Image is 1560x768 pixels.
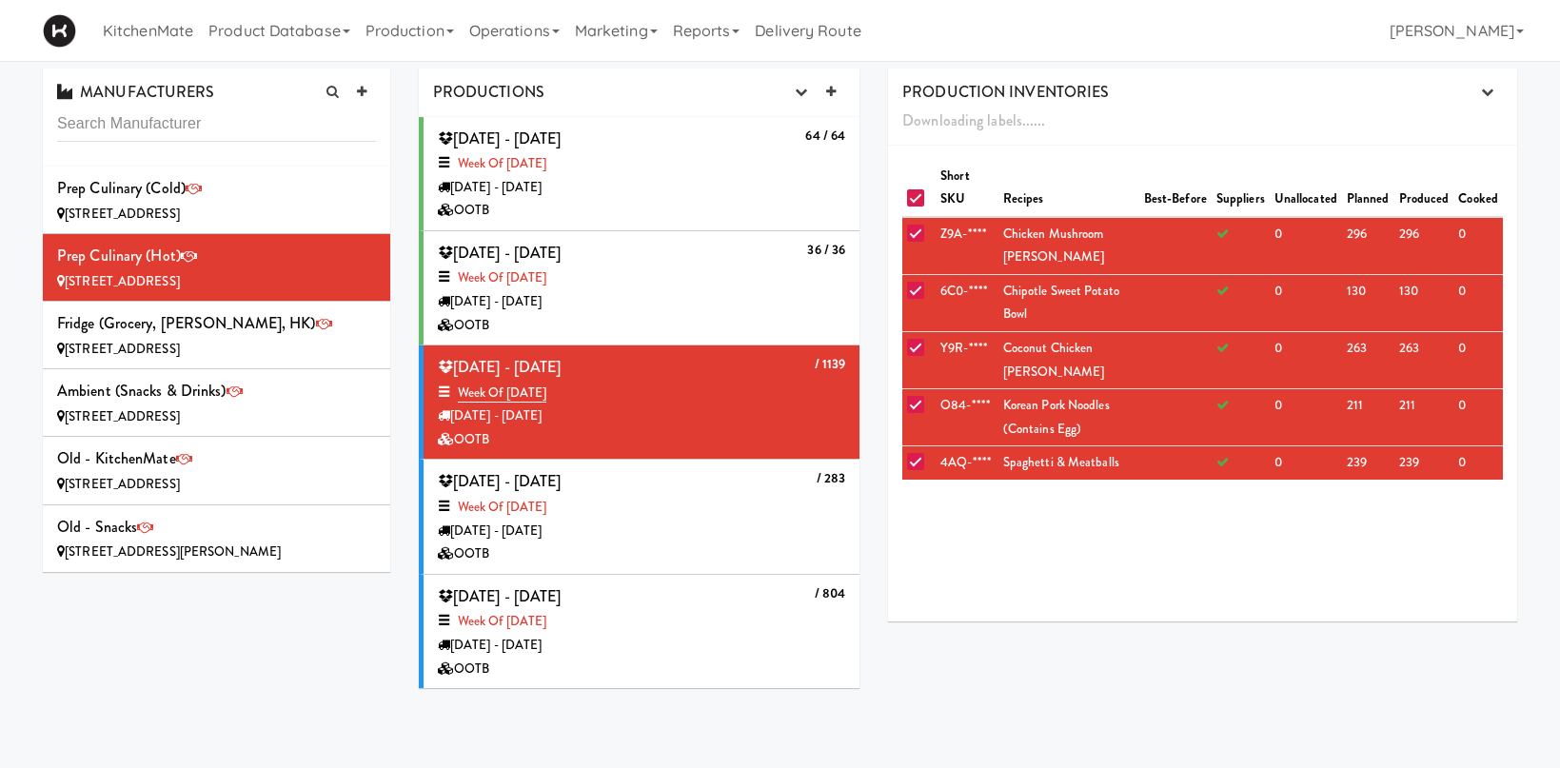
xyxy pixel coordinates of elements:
div: [DATE] - [DATE] [438,404,845,428]
td: 0 [1270,274,1342,331]
th: Suppliers [1212,160,1270,217]
div: [DATE] - [DATE] [438,176,845,200]
li: Ambient (Snacks & Drinks)[STREET_ADDRESS] [43,369,390,437]
tr: Z9A-****Chicken Mushroom [PERSON_NAME]02962960 [902,217,1503,275]
td: 239 [1394,446,1454,480]
div: OOTB [438,199,845,223]
span: [STREET_ADDRESS] [65,205,180,223]
th: Short SKU [936,160,998,217]
a: Chicken Mushroom [PERSON_NAME] [1003,225,1104,266]
tr: O84-****Korean Pork Noodles (Contains Egg)02112110 [902,389,1503,446]
div: [DATE] - [DATE] [438,290,845,314]
a: Week of [DATE] [458,154,546,172]
b: / 283 [817,469,846,487]
a: Spaghetti & Meatballs [1003,453,1119,471]
a: Week of [DATE] [458,612,546,630]
li: Prep Culinary (Hot)[STREET_ADDRESS] [43,234,390,302]
span: PRODUCTION INVENTORIES [902,81,1109,103]
span: [DATE] - [DATE] [438,585,562,607]
li: Old - KitchenMate[STREET_ADDRESS] [43,437,390,504]
img: Micromart [43,14,76,48]
td: 0 [1453,389,1503,446]
td: 239 [1342,446,1394,480]
span: Downloading labels...... [902,109,1045,131]
span: [STREET_ADDRESS][PERSON_NAME] [65,542,281,561]
a: Week of [DATE] [458,498,546,516]
li: Prep Culinary (Cold)[STREET_ADDRESS] [43,167,390,234]
td: 0 [1453,332,1503,389]
td: 0 [1453,274,1503,331]
li: Old - Snacks[STREET_ADDRESS][PERSON_NAME] [43,505,390,572]
span: [DATE] - [DATE] [438,356,562,378]
td: 0 [1453,217,1503,275]
tr: 4AQ-****Spaghetti & Meatballs02392390 [902,446,1503,480]
span: [DATE] - [DATE] [438,242,562,264]
a: Korean Pork Noodles (Contains Egg) [1003,396,1110,438]
span: [STREET_ADDRESS] [65,272,180,290]
div: OOTB [438,314,845,338]
a: Week of [DATE] [458,268,546,286]
li: / 1139 [DATE] - [DATE]Week of [DATE][DATE] - [DATE]OOTB [419,345,859,460]
td: 263 [1342,332,1394,389]
b: / 804 [815,584,846,602]
span: [STREET_ADDRESS] [65,475,180,493]
span: [STREET_ADDRESS] [65,407,180,425]
td: 263 [1394,332,1454,389]
span: Prep Culinary (Hot) [57,245,181,266]
li: 64 / 64 [DATE] - [DATE]Week of [DATE][DATE] - [DATE]OOTB [419,117,859,231]
div: OOTB [438,428,845,452]
li: 36 / 36 [DATE] - [DATE]Week of [DATE][DATE] - [DATE]OOTB [419,231,859,345]
td: 130 [1342,274,1394,331]
a: Chipotle Sweet Potato Bowl [1003,282,1119,324]
b: / 1139 [815,355,846,373]
span: Ambient (Snacks & Drinks) [57,380,227,402]
span: MANUFACTURERS [57,81,214,103]
input: Search Manufacturer [57,107,376,142]
div: [DATE] - [DATE] [438,634,845,658]
td: 211 [1342,389,1394,446]
div: [DATE] - [DATE] [438,520,845,543]
b: 36 / 36 [807,241,845,259]
li: Fridge (Grocery, [PERSON_NAME], HK)[STREET_ADDRESS] [43,302,390,369]
th: Recipes [998,160,1139,217]
th: Produced [1394,160,1454,217]
td: 211 [1394,389,1454,446]
span: Old - KitchenMate [57,447,176,469]
tr: Y9R-****Coconut Chicken [PERSON_NAME]02632630 [902,332,1503,389]
td: 0 [1270,332,1342,389]
li: / 804 [DATE] - [DATE]Week of [DATE][DATE] - [DATE]OOTB [419,575,859,689]
th: Planned [1342,160,1394,217]
td: 0 [1270,389,1342,446]
li: / 283 [DATE] - [DATE]Week of [DATE][DATE] - [DATE]OOTB [419,460,859,574]
th: Best-Before [1139,160,1212,217]
div: OOTB [438,542,845,566]
b: 64 / 64 [805,127,845,145]
span: [DATE] - [DATE] [438,470,562,492]
a: Coconut Chicken [PERSON_NAME] [1003,339,1104,381]
td: 0 [1270,446,1342,480]
div: OOTB [438,658,845,681]
tr: 6C0-****Chipotle Sweet Potato Bowl01301300 [902,274,1503,331]
th: Unallocated [1270,160,1342,217]
span: [DATE] - [DATE] [438,128,562,149]
span: Prep Culinary (Cold) [57,177,186,199]
a: Week of [DATE] [458,384,546,403]
td: 296 [1342,217,1394,275]
td: 0 [1453,446,1503,480]
td: 296 [1394,217,1454,275]
td: 130 [1394,274,1454,331]
span: Old - Snacks [57,516,137,538]
td: 0 [1270,217,1342,275]
span: Fridge (Grocery, [PERSON_NAME], HK) [57,312,316,334]
th: Cooked [1453,160,1503,217]
span: PRODUCTIONS [433,81,544,103]
span: [STREET_ADDRESS] [65,340,180,358]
